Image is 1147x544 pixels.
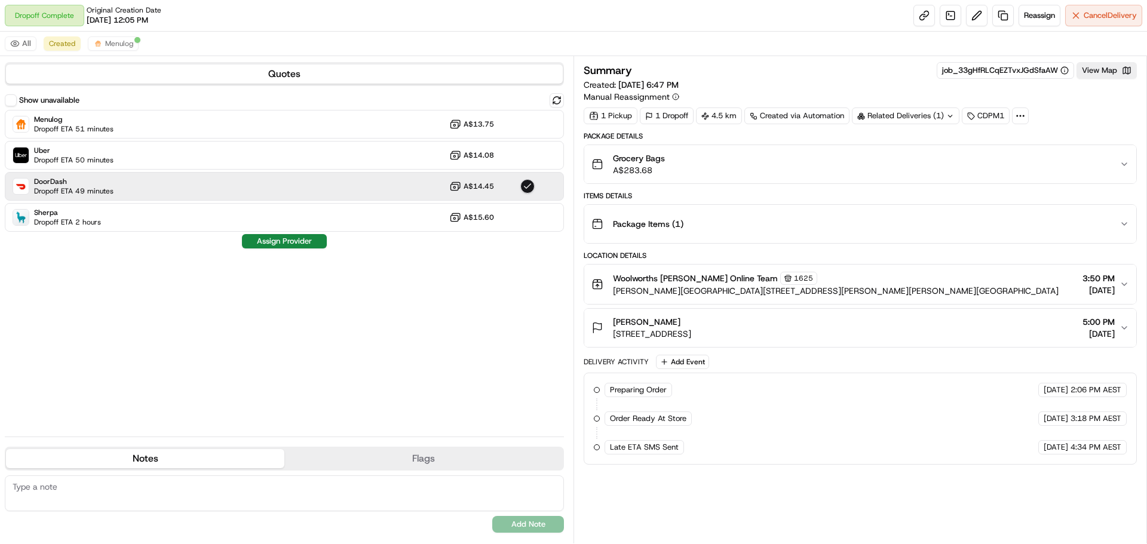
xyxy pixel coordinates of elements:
span: Sherpa [34,208,101,217]
span: Woolworths [PERSON_NAME] Online Team [613,272,778,284]
p: Welcome 👋 [12,48,217,67]
span: Uber [34,146,114,155]
span: Package Items ( 1 ) [613,218,683,230]
span: [DATE] [1044,413,1068,424]
div: 💻 [101,174,111,184]
span: A$14.45 [464,182,494,191]
span: Order Ready At Store [610,413,686,424]
span: 4:34 PM AEST [1071,442,1121,453]
button: CancelDelivery [1065,5,1142,26]
span: Preparing Order [610,385,667,395]
span: [STREET_ADDRESS] [613,328,691,340]
span: 3:18 PM AEST [1071,413,1121,424]
span: [DATE] [1044,442,1068,453]
div: 1 Pickup [584,107,637,124]
button: Grocery BagsA$283.68 [584,145,1136,183]
button: View Map [1077,62,1137,79]
button: Menulog [88,36,139,51]
span: A$283.68 [613,164,665,176]
span: Knowledge Base [24,173,91,185]
img: DoorDash [13,179,29,194]
span: [DATE] 6:47 PM [618,79,679,90]
a: Powered byPylon [84,202,145,211]
span: Dropoff ETA 2 hours [34,217,101,227]
button: job_33gHfRLCqEZTvxJGdSfaAW [942,65,1069,76]
input: Got a question? Start typing here... [31,77,215,90]
span: A$13.75 [464,119,494,129]
div: 1 Dropoff [640,107,694,124]
span: Manual Reassignment [584,91,670,103]
span: Original Creation Date [87,5,161,15]
span: Late ETA SMS Sent [610,442,679,453]
span: Created: [584,79,679,91]
span: Dropoff ETA 49 minutes [34,186,114,196]
button: [PERSON_NAME][STREET_ADDRESS]5:00 PM[DATE] [584,309,1136,347]
div: Delivery Activity [584,357,649,367]
span: Grocery Bags [613,152,665,164]
span: 2:06 PM AEST [1071,385,1121,395]
div: Start new chat [41,114,196,126]
div: 📗 [12,174,22,184]
div: Items Details [584,191,1137,201]
span: [DATE] [1082,328,1115,340]
span: 1625 [794,273,813,283]
span: A$14.08 [464,150,494,160]
div: We're available if you need us! [41,126,151,136]
button: Manual Reassignment [584,91,679,103]
span: Created [49,39,75,48]
span: A$15.60 [464,213,494,222]
span: [DATE] [1044,385,1068,395]
span: [PERSON_NAME] [613,316,680,328]
span: Dropoff ETA 50 minutes [34,155,114,165]
div: Location Details [584,251,1137,260]
button: Created [44,36,81,51]
span: Menulog [105,39,133,48]
button: A$13.75 [449,118,494,130]
span: [DATE] 12:05 PM [87,15,148,26]
span: Pylon [119,202,145,211]
div: CDPM1 [962,107,1010,124]
span: API Documentation [113,173,192,185]
button: Package Items (1) [584,205,1136,243]
img: Menulog [13,116,29,132]
img: justeat_logo.png [93,39,103,48]
a: 💻API Documentation [96,168,197,190]
button: Reassign [1019,5,1060,26]
button: A$14.45 [449,180,494,192]
span: Menulog [34,115,114,124]
div: Package Details [584,131,1137,141]
img: 1736555255976-a54dd68f-1ca7-489b-9aae-adbdc363a1c4 [12,114,33,136]
img: Sherpa [13,210,29,225]
span: 5:00 PM [1082,316,1115,328]
span: Cancel Delivery [1084,10,1137,21]
button: Assign Provider [242,234,327,248]
span: [DATE] [1082,284,1115,296]
button: Add Event [656,355,709,369]
img: Uber [13,147,29,163]
span: [PERSON_NAME][GEOGRAPHIC_DATA][STREET_ADDRESS][PERSON_NAME][PERSON_NAME][GEOGRAPHIC_DATA] [613,285,1059,297]
span: DoorDash [34,177,114,186]
span: Reassign [1024,10,1055,21]
button: Woolworths [PERSON_NAME] Online Team1625[PERSON_NAME][GEOGRAPHIC_DATA][STREET_ADDRESS][PERSON_NAM... [584,265,1136,304]
label: Show unavailable [19,95,79,106]
button: All [5,36,36,51]
a: Created via Automation [744,107,849,124]
button: A$15.60 [449,211,494,223]
span: 3:50 PM [1082,272,1115,284]
div: Related Deliveries (1) [852,107,959,124]
div: 4.5 km [696,107,742,124]
span: Dropoff ETA 51 minutes [34,124,114,134]
button: A$14.08 [449,149,494,161]
button: Flags [284,449,563,468]
button: Start new chat [203,118,217,132]
img: Nash [12,12,36,36]
button: Notes [6,449,284,468]
button: Quotes [6,64,563,84]
a: 📗Knowledge Base [7,168,96,190]
h3: Summary [584,65,632,76]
